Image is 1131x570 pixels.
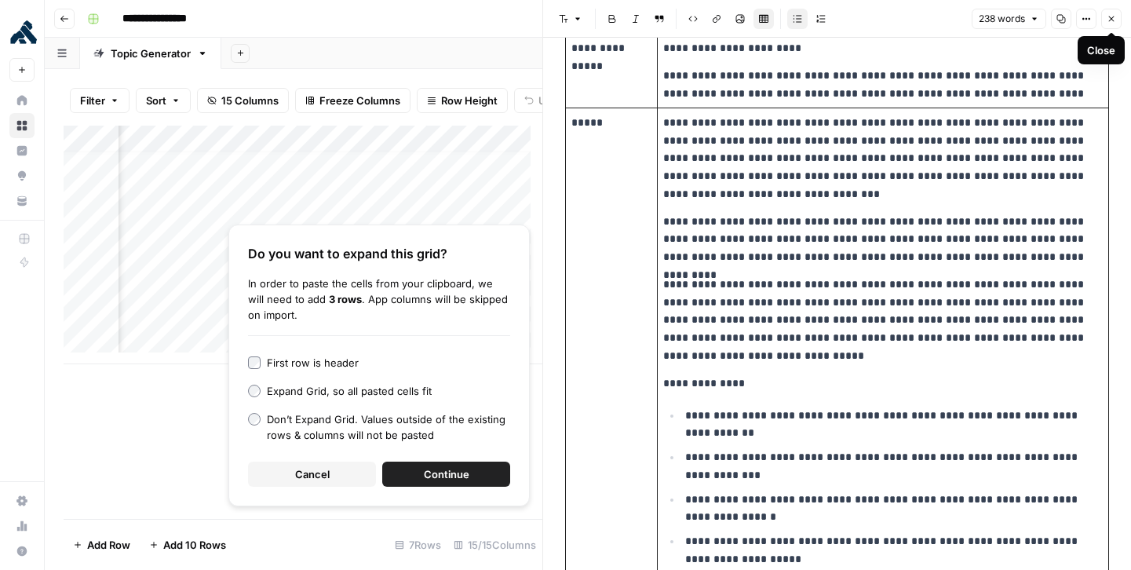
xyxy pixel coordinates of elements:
[447,532,542,557] div: 15/15 Columns
[197,88,289,113] button: 15 Columns
[9,488,35,513] a: Settings
[9,138,35,163] a: Insights
[267,355,359,371] div: First row is header
[424,466,469,482] span: Continue
[221,93,279,108] span: 15 Columns
[146,93,166,108] span: Sort
[389,532,447,557] div: 7 Rows
[319,93,400,108] span: Freeze Columns
[136,88,191,113] button: Sort
[140,532,235,557] button: Add 10 Rows
[417,88,508,113] button: Row Height
[64,532,140,557] button: Add Row
[295,466,330,482] span: Cancel
[248,244,510,263] div: Do you want to expand this grid?
[267,383,432,399] div: Expand Grid, so all pasted cells fit
[87,537,130,553] span: Add Row
[267,411,510,443] div: Don’t Expand Grid. Values outside of the existing rows & columns will not be pasted
[441,93,498,108] span: Row Height
[329,293,362,305] b: 3 rows
[111,46,191,61] div: Topic Generator
[9,539,35,564] button: Help + Support
[163,537,226,553] span: Add 10 Rows
[9,13,35,52] button: Workspace: Kong
[248,462,376,487] button: Cancel
[979,12,1025,26] span: 238 words
[9,113,35,138] a: Browse
[9,188,35,214] a: Your Data
[1087,42,1115,58] div: Close
[248,356,261,369] input: First row is header
[9,88,35,113] a: Home
[9,163,35,188] a: Opportunities
[972,9,1046,29] button: 238 words
[248,385,261,397] input: Expand Grid, so all pasted cells fit
[295,88,410,113] button: Freeze Columns
[9,18,38,46] img: Kong Logo
[80,38,221,69] a: Topic Generator
[80,93,105,108] span: Filter
[382,462,510,487] button: Continue
[9,513,35,539] a: Usage
[514,88,575,113] button: Undo
[248,276,510,323] div: In order to paste the cells from your clipboard, we will need to add . App columns will be skippe...
[70,88,130,113] button: Filter
[248,413,261,426] input: Don’t Expand Grid. Values outside of the existing rows & columns will not be pasted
